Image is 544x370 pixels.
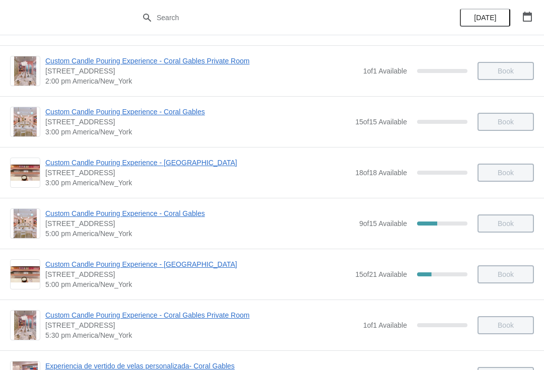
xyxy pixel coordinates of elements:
img: Custom Candle Pouring Experience - Fort Lauderdale | 914 East Las Olas Boulevard, Fort Lauderdale... [11,165,40,181]
span: 15 of 15 Available [355,118,407,126]
span: [STREET_ADDRESS] [45,320,358,330]
span: 15 of 21 Available [355,270,407,278]
span: Custom Candle Pouring Experience - Coral Gables [45,208,354,218]
span: 1 of 1 Available [363,67,407,75]
span: 18 of 18 Available [355,169,407,177]
span: [STREET_ADDRESS] [45,117,350,127]
span: 5:30 pm America/New_York [45,330,358,340]
img: Custom Candle Pouring Experience - Fort Lauderdale | 914 East Las Olas Boulevard, Fort Lauderdale... [11,266,40,283]
span: [STREET_ADDRESS] [45,168,350,178]
span: [STREET_ADDRESS] [45,269,350,279]
span: Custom Candle Pouring Experience - [GEOGRAPHIC_DATA] [45,259,350,269]
span: 2:00 pm America/New_York [45,76,358,86]
span: Custom Candle Pouring Experience - Coral Gables Private Room [45,310,358,320]
img: Custom Candle Pouring Experience - Coral Gables | 154 Giralda Avenue, Coral Gables, FL, USA | 5:0... [14,209,37,238]
span: Custom Candle Pouring Experience - [GEOGRAPHIC_DATA] [45,158,350,168]
span: 5:00 pm America/New_York [45,279,350,289]
span: [STREET_ADDRESS] [45,218,354,229]
span: 3:00 pm America/New_York [45,178,350,188]
img: Custom Candle Pouring Experience - Coral Gables | 154 Giralda Avenue, Coral Gables, FL, USA | 3:0... [14,107,37,136]
span: 5:00 pm America/New_York [45,229,354,239]
img: Custom Candle Pouring Experience - Coral Gables Private Room | 154 Giralda Avenue, Coral Gables, ... [14,311,36,340]
span: 3:00 pm America/New_York [45,127,350,137]
img: Custom Candle Pouring Experience - Coral Gables Private Room | 154 Giralda Avenue, Coral Gables, ... [14,56,36,86]
span: 1 of 1 Available [363,321,407,329]
span: [DATE] [474,14,496,22]
button: [DATE] [460,9,510,27]
span: Custom Candle Pouring Experience - Coral Gables Private Room [45,56,358,66]
input: Search [156,9,408,27]
span: Custom Candle Pouring Experience - Coral Gables [45,107,350,117]
span: [STREET_ADDRESS] [45,66,358,76]
span: 9 of 15 Available [359,219,407,228]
